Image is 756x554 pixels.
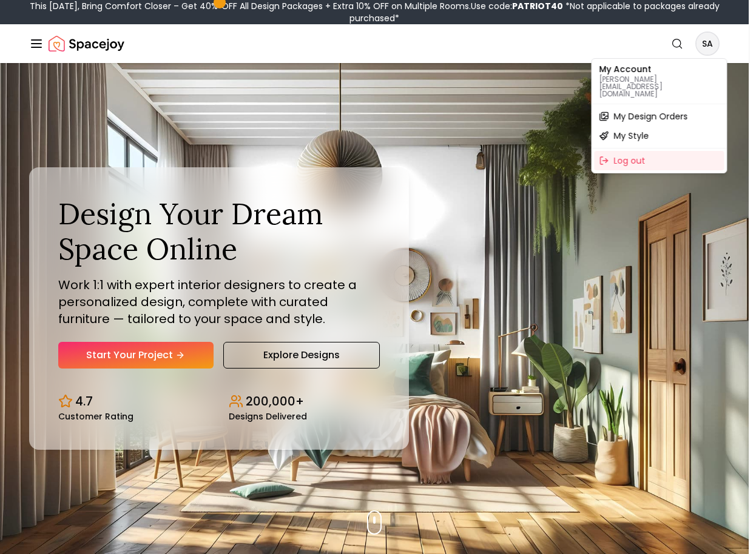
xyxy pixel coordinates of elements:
a: My Style [594,126,724,145]
span: My Style [613,130,649,142]
span: My Design Orders [613,110,687,122]
p: My Account [599,65,719,73]
div: Log out [594,151,724,170]
p: [PERSON_NAME][EMAIL_ADDRESS][DOMAIN_NAME] [599,76,719,98]
a: My Design Orders [594,107,724,126]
